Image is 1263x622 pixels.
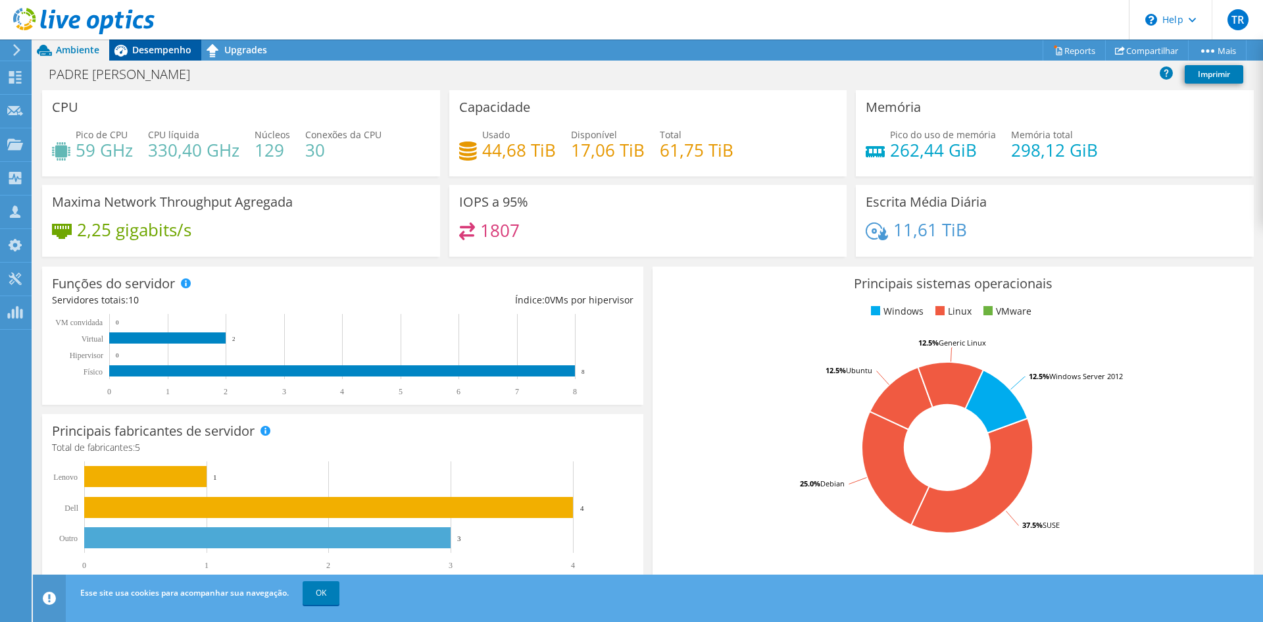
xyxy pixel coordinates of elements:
text: 0 [82,561,86,570]
svg: \n [1145,14,1157,26]
h4: 30 [305,143,382,157]
span: CPU líquida [148,128,199,141]
tspan: Generic Linux [939,338,986,348]
span: Memória total [1011,128,1073,141]
a: OK [303,581,339,605]
text: 4 [571,561,575,570]
tspan: 37.5% [1022,520,1043,530]
text: 7 [515,387,519,396]
span: 10 [128,294,139,306]
a: Imprimir [1185,65,1243,84]
li: Linux [932,304,972,319]
a: Reports [1043,40,1106,61]
h4: Total de fabricantes: [52,440,633,455]
span: 5 [135,441,140,454]
text: 5 [399,387,403,396]
text: 2 [224,387,228,396]
span: Usado [482,128,510,141]
h3: IOPS a 95% [459,195,528,209]
span: Conexões da CPU [305,128,382,141]
h4: 11,61 TiB [893,222,967,237]
text: 0 [116,319,119,326]
text: 1 [213,473,217,481]
tspan: 12.5% [918,338,939,348]
tspan: 12.5% [826,365,846,375]
tspan: Debian [820,479,845,488]
text: Hipervisor [70,351,103,360]
span: 0 [545,294,550,306]
h4: 44,68 TiB [482,143,556,157]
h4: 129 [255,143,290,157]
h3: Escrita Média Diária [866,195,987,209]
text: Lenovo [53,473,78,482]
span: TR [1227,9,1249,30]
span: Upgrades [224,43,267,56]
text: 3 [282,387,286,396]
text: 0 [107,387,111,396]
text: 1 [166,387,170,396]
h3: Principais sistemas operacionais [662,276,1244,291]
span: Esse site usa cookies para acompanhar sua navegação. [80,587,289,598]
span: Total [660,128,681,141]
span: Pico do uso de memória [890,128,996,141]
text: 1 [205,561,209,570]
a: Mais [1188,40,1247,61]
text: 6 [457,387,460,396]
h4: 262,44 GiB [890,143,996,157]
text: 4 [340,387,344,396]
text: 3 [457,534,461,542]
h3: CPU [52,100,78,115]
h4: 17,06 TiB [571,143,645,157]
text: 2 [232,336,235,342]
text: 4 [580,504,584,512]
h3: Funções do servidor [52,276,175,291]
h1: PADRE [PERSON_NAME] [43,67,210,82]
text: Outro [59,534,78,543]
tspan: SUSE [1043,520,1060,530]
span: Pico de CPU [76,128,128,141]
tspan: 25.0% [800,479,820,488]
tspan: Físico [84,367,103,376]
li: VMware [980,304,1031,319]
div: Servidores totais: [52,293,343,307]
text: 3 [449,561,453,570]
h4: 61,75 TiB [660,143,733,157]
text: 0 [116,352,119,359]
li: Windows [868,304,924,319]
h4: 59 GHz [76,143,133,157]
text: 8 [573,387,577,396]
text: 8 [582,369,585,375]
tspan: 12.5% [1029,371,1049,381]
h4: 1807 [480,223,520,238]
span: Disponível [571,128,617,141]
text: Virtual [82,334,104,344]
text: Dell [64,504,78,513]
h4: 298,12 GiB [1011,143,1098,157]
h3: Maxima Network Throughput Agregada [52,195,293,209]
h4: 330,40 GHz [148,143,239,157]
div: Índice: VMs por hipervisor [343,293,633,307]
span: Núcleos [255,128,290,141]
tspan: Ubuntu [846,365,872,375]
text: 2 [326,561,330,570]
h4: 2,25 gigabits/s [77,222,191,237]
span: Ambiente [56,43,99,56]
h3: Capacidade [459,100,530,115]
text: VM convidada [55,318,103,327]
h3: Principais fabricantes de servidor [52,424,255,438]
a: Compartilhar [1105,40,1189,61]
span: Desempenho [132,43,191,56]
h3: Memória [866,100,921,115]
tspan: Windows Server 2012 [1049,371,1123,381]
